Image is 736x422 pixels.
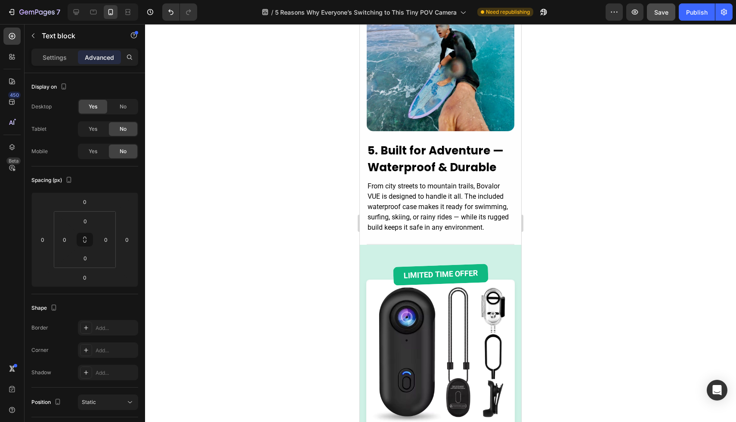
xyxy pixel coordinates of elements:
[89,125,97,133] span: Yes
[31,369,51,376] div: Shadow
[76,271,93,284] input: 0
[120,125,127,133] span: No
[31,81,69,93] div: Display on
[647,3,675,21] button: Save
[31,302,59,314] div: Shape
[6,256,155,404] img: [object Object]
[8,157,154,209] p: From city streets to mountain trails, Bovalor VUE is designed to handle it all. The included wate...
[654,9,668,16] span: Save
[89,148,97,155] span: Yes
[36,233,49,246] input: 0
[77,215,94,228] input: 0px
[31,346,49,354] div: Corner
[679,3,715,21] button: Publish
[43,244,118,256] strong: LIMITED TIME OFFER
[31,103,52,111] div: Desktop
[85,53,114,62] p: Advanced
[31,148,48,155] div: Mobile
[8,119,144,151] strong: 5. Built for Adventure — Waterproof & Durable
[96,324,136,332] div: Add...
[486,8,530,16] span: Need republishing
[8,92,21,99] div: 450
[6,157,21,164] div: Beta
[77,252,94,265] input: 0px
[686,8,708,17] div: Publish
[96,369,136,377] div: Add...
[82,399,96,405] span: Static
[121,233,133,246] input: 0
[78,394,138,410] button: Static
[120,103,127,111] span: No
[707,380,727,400] div: Open Intercom Messenger
[31,324,48,332] div: Border
[275,8,457,17] span: 5 Reasons Why Everyone’s Switching to This Tiny POV Camera
[360,24,521,422] iframe: To enrich screen reader interactions, please activate Accessibility in Grammarly extension settings
[120,148,127,155] span: No
[99,233,112,246] input: 0px
[31,397,63,408] div: Position
[96,347,136,354] div: Add...
[3,3,64,21] button: 7
[42,31,115,41] p: Text block
[162,3,197,21] div: Undo/Redo
[43,53,67,62] p: Settings
[89,103,97,111] span: Yes
[31,175,74,186] div: Spacing (px)
[56,7,60,17] p: 7
[58,233,71,246] input: 0px
[31,125,46,133] div: Tablet
[271,8,273,17] span: /
[76,195,93,208] input: 0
